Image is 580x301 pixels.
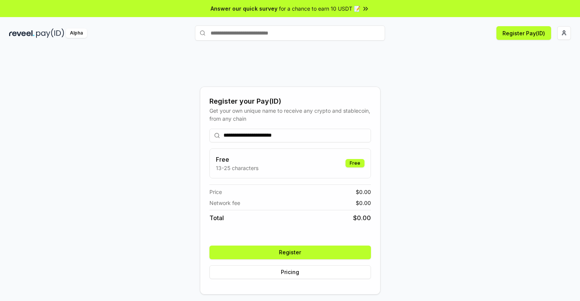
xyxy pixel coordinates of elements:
[216,164,258,172] p: 13-25 characters
[66,28,87,38] div: Alpha
[209,246,371,259] button: Register
[209,199,240,207] span: Network fee
[345,159,364,167] div: Free
[211,5,277,13] span: Answer our quick survey
[496,26,551,40] button: Register Pay(ID)
[209,107,371,123] div: Get your own unique name to receive any crypto and stablecoin, from any chain
[353,213,371,222] span: $ 0.00
[356,188,371,196] span: $ 0.00
[209,96,371,107] div: Register your Pay(ID)
[9,28,35,38] img: reveel_dark
[216,155,258,164] h3: Free
[209,213,224,222] span: Total
[36,28,64,38] img: pay_id
[209,265,371,279] button: Pricing
[279,5,360,13] span: for a chance to earn 10 USDT 📝
[209,188,222,196] span: Price
[356,199,371,207] span: $ 0.00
